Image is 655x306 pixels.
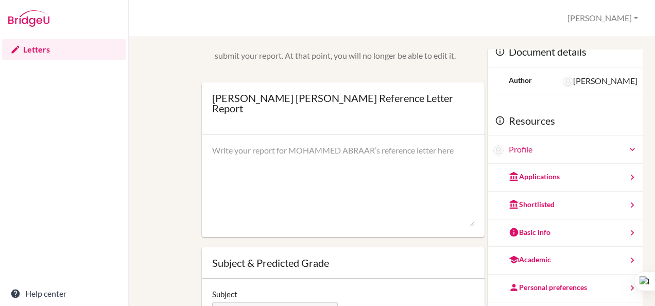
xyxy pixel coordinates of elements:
[488,164,643,192] a: Applications
[212,258,474,268] div: Subject & Predicted Grade
[509,144,637,156] a: Profile
[212,93,474,113] div: [PERSON_NAME] [PERSON_NAME] Reference Letter Report
[488,275,643,302] a: Personal preferences
[509,172,560,182] div: Applications
[2,39,126,60] a: Letters
[493,145,504,156] img: MOHAMMED ABRAAR SHANAWAZ
[488,219,643,247] a: Basic info
[212,289,237,299] label: Subject
[563,9,643,28] button: [PERSON_NAME]
[509,75,532,86] div: Author
[563,77,573,87] img: Jessica Solomon
[488,192,643,219] a: Shortlisted
[509,227,550,237] div: Basic info
[509,254,551,265] div: Academic
[509,282,587,293] div: Personal preferences
[2,283,126,304] a: Help center
[8,10,49,27] img: Bridge-U
[563,75,637,87] div: [PERSON_NAME]
[509,199,555,210] div: Shortlisted
[488,106,643,137] div: Resources
[488,37,643,67] div: Document details
[488,247,643,275] a: Academic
